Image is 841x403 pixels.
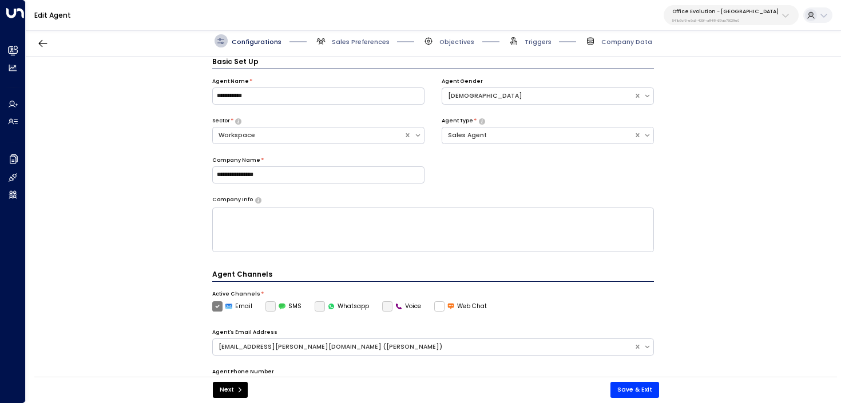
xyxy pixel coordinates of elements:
span: Triggers [525,38,552,46]
button: Select whether your copilot will handle inquiries directly from leads or from brokers representin... [235,118,241,124]
label: Whatsapp [315,301,370,312]
h4: Agent Channels [212,269,654,282]
a: Edit Agent [34,10,71,20]
div: To activate this channel, please go to the Integrations page [315,301,370,312]
span: Objectives [439,38,474,46]
div: Workspace [219,131,399,140]
label: Agent Gender [442,78,483,86]
label: Email [212,301,253,312]
label: Voice [382,301,422,312]
label: Company Name [212,157,260,165]
div: To activate this channel, please go to the Integrations page [265,301,302,312]
label: Agent Name [212,78,249,86]
button: Provide a brief overview of your company, including your industry, products or services, and any ... [255,197,261,203]
span: Configurations [232,38,281,46]
label: Agent's Email Address [212,329,277,337]
label: Web Chat [434,301,487,312]
span: Company Data [601,38,652,46]
label: Agent Type [442,117,473,125]
div: [EMAIL_ADDRESS][PERSON_NAME][DOMAIN_NAME] ([PERSON_NAME]) [219,342,628,352]
label: Active Channels [212,290,260,298]
label: Company Info [212,196,253,204]
button: Save & Exit [610,382,659,398]
div: Sales Agent [448,131,628,140]
div: To activate this channel, please go to the Integrations page [382,301,422,312]
span: Sales Preferences [332,38,390,46]
p: Office Evolution - [GEOGRAPHIC_DATA] [672,8,779,15]
button: Office Evolution - [GEOGRAPHIC_DATA]541b7cf3-e9a3-430f-a848-67ab73021fe0 [664,5,799,25]
h3: Basic Set Up [212,57,654,69]
div: [DEMOGRAPHIC_DATA] [448,91,628,101]
label: Agent Phone Number [212,368,274,376]
p: 541b7cf3-e9a3-430f-a848-67ab73021fe0 [672,18,779,23]
button: Next [213,382,248,398]
label: Sector [212,117,230,125]
button: Select whether your copilot will handle inquiries directly from leads or from brokers representin... [479,118,485,124]
label: SMS [265,301,302,312]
